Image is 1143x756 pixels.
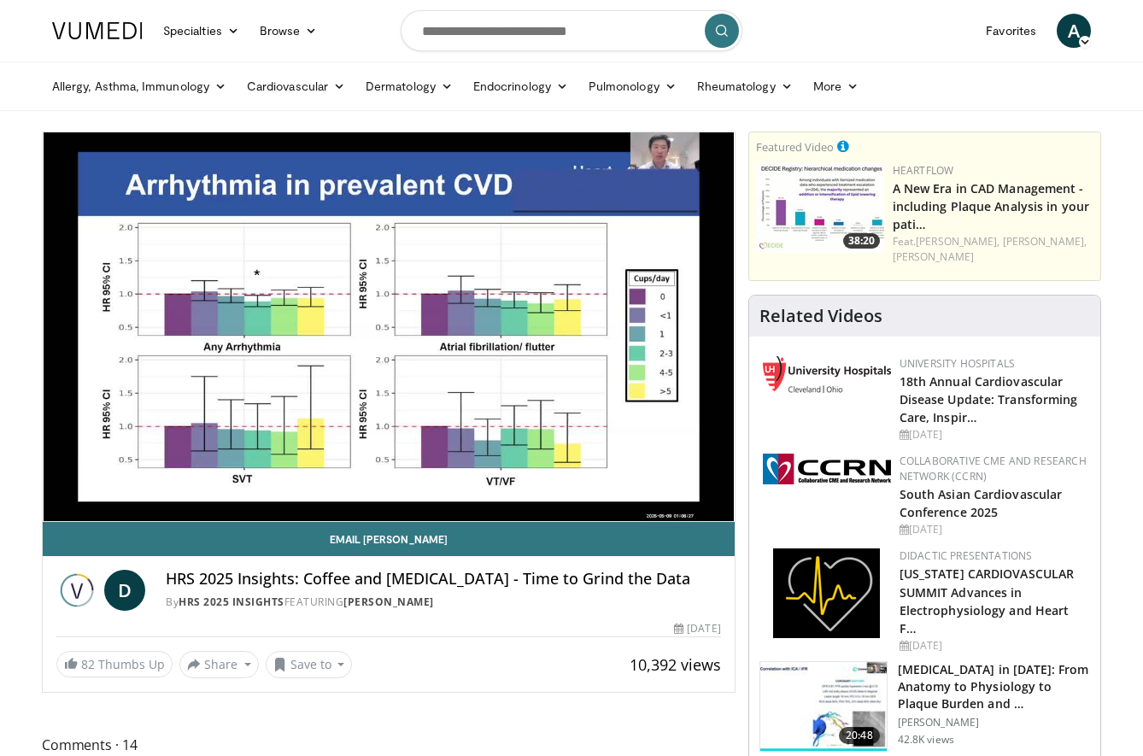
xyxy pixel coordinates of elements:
a: 20:48 [MEDICAL_DATA] in [DATE]: From Anatomy to Physiology to Plaque Burden and … [PERSON_NAME] 4... [759,661,1090,752]
video-js: Video Player [43,132,735,522]
div: [DATE] [900,638,1087,653]
p: [PERSON_NAME] [898,716,1090,730]
div: [DATE] [900,427,1087,442]
a: Collaborative CME and Research Network (CCRN) [900,454,1087,483]
a: Rheumatology [687,69,803,103]
a: Cardiovascular [237,69,355,103]
a: 38:20 [756,163,884,253]
span: 10,392 views [630,654,721,675]
a: [PERSON_NAME] [343,595,434,609]
img: HRS 2025 Insights [56,570,97,611]
a: 82 Thumbs Up [56,651,173,677]
div: Feat. [893,234,1093,265]
a: Endocrinology [463,69,578,103]
a: [PERSON_NAME], [916,234,999,249]
a: D [104,570,145,611]
a: Browse [249,14,328,48]
h3: [MEDICAL_DATA] in [DATE]: From Anatomy to Physiology to Plaque Burden and … [898,661,1090,712]
span: Comments 14 [42,734,736,756]
a: HRS 2025 Insights [179,595,284,609]
p: 42.8K views [898,733,954,747]
a: Specialties [153,14,249,48]
small: Featured Video [756,139,834,155]
a: Heartflow [893,163,954,178]
a: Email [PERSON_NAME] [43,522,735,556]
a: [PERSON_NAME] [893,249,974,264]
a: South Asian Cardiovascular Conference 2025 [900,486,1063,520]
a: More [803,69,869,103]
a: [PERSON_NAME], [1003,234,1087,249]
a: A New Era in CAD Management - including Plaque Analysis in your pati… [893,180,1089,232]
a: University Hospitals [900,356,1015,371]
button: Save to [266,651,353,678]
h4: Related Videos [759,306,882,326]
div: [DATE] [900,522,1087,537]
img: 1860aa7a-ba06-47e3-81a4-3dc728c2b4cf.png.150x105_q85_autocrop_double_scale_upscale_version-0.2.png [773,548,880,638]
span: 38:20 [843,233,880,249]
span: 82 [81,656,95,672]
h4: HRS 2025 Insights: Coffee and [MEDICAL_DATA] - Time to Grind the Data [166,570,721,589]
div: Didactic Presentations [900,548,1087,564]
span: 20:48 [839,727,880,744]
a: Dermatology [355,69,463,103]
a: [US_STATE] CARDIOVASCULAR SUMMIT Advances in Electrophysiology and Heart F… [900,566,1075,636]
input: Search topics, interventions [401,10,742,51]
img: a04ee3ba-8487-4636-b0fb-5e8d268f3737.png.150x105_q85_autocrop_double_scale_upscale_version-0.2.png [763,454,891,484]
a: A [1057,14,1091,48]
img: 823da73b-7a00-425d-bb7f-45c8b03b10c3.150x105_q85_crop-smart_upscale.jpg [760,662,887,751]
div: [DATE] [674,621,720,636]
a: 18th Annual Cardiovascular Disease Update: Transforming Care, Inspir… [900,373,1078,425]
button: Share [179,651,259,678]
img: 738d0e2d-290f-4d89-8861-908fb8b721dc.150x105_q85_crop-smart_upscale.jpg [756,163,884,253]
div: By FEATURING [166,595,721,610]
img: VuMedi Logo [52,22,143,39]
a: Pulmonology [578,69,687,103]
a: Allergy, Asthma, Immunology [42,69,237,103]
a: Favorites [976,14,1046,48]
img: 4dda5019-df37-4809-8c64-bdc3c4697fb4.png.150x105_q85_autocrop_double_scale_upscale_version-0.2.png [763,356,891,393]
